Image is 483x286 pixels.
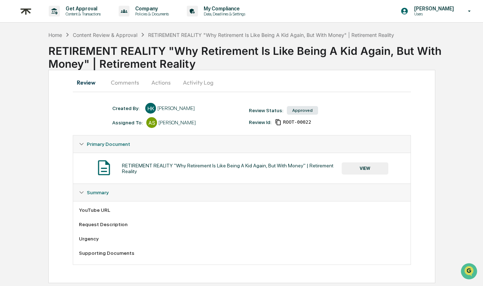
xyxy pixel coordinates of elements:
[79,221,405,227] div: Request Description
[52,91,58,97] div: 🗄️
[129,11,172,16] p: Policies & Documents
[129,6,172,11] p: Company
[145,74,177,91] button: Actions
[79,207,405,213] div: YouTube URL
[7,105,13,110] div: 🔎
[14,90,46,97] span: Preclearance
[73,153,411,183] div: Primary Document
[249,119,271,125] div: Review Id:
[73,74,411,91] div: secondary tabs example
[14,104,45,111] span: Data Lookup
[60,11,104,16] p: Content & Transactions
[198,6,249,11] p: My Compliance
[408,6,458,11] p: [PERSON_NAME]
[158,120,196,125] div: [PERSON_NAME]
[87,190,109,195] span: Summary
[112,105,142,111] div: Created By: ‎ ‎
[283,119,311,125] span: 024088fe-050b-44a2-ba5f-0f2650196b48
[59,90,89,97] span: Attestations
[145,103,156,114] div: HK
[79,250,405,256] div: Supporting Documents
[49,87,92,100] a: 🗄️Attestations
[408,11,458,16] p: Users
[17,3,34,20] img: logo
[460,262,479,282] iframe: Open customer support
[24,55,118,62] div: Start new chat
[122,163,342,174] div: RETIREMENT REALITY "Why Retirement Is Like Being A Kid Again, But With Money" | Retirement Reality
[73,201,411,264] div: Summary
[105,74,145,91] button: Comments
[157,105,195,111] div: [PERSON_NAME]
[122,57,131,66] button: Start new chat
[342,162,388,175] button: VIEW
[24,62,91,68] div: We're available if you need us!
[71,121,87,127] span: Pylon
[79,236,405,242] div: Urgency
[7,55,20,68] img: 1746055101610-c473b297-6a78-478c-a979-82029cc54cd1
[73,74,105,91] button: Review
[48,32,62,38] div: Home
[73,184,411,201] div: Summary
[87,141,130,147] span: Primary Document
[4,87,49,100] a: 🖐️Preclearance
[73,32,137,38] div: Content Review & Approval
[112,120,143,125] div: Assigned To:
[73,135,411,153] div: Primary Document
[51,121,87,127] a: Powered byPylon
[177,74,219,91] button: Activity Log
[95,159,113,177] img: Document Icon
[60,6,104,11] p: Get Approval
[198,11,249,16] p: Data, Deadlines & Settings
[7,91,13,97] div: 🖐️
[7,15,131,27] p: How can we help?
[146,117,157,128] div: AS
[4,101,48,114] a: 🔎Data Lookup
[48,39,483,70] div: RETIREMENT REALITY "Why Retirement Is Like Being A Kid Again, But With Money" | Retirement Reality
[249,108,283,113] div: Review Status:
[148,32,394,38] div: RETIREMENT REALITY "Why Retirement Is Like Being A Kid Again, But With Money" | Retirement Reality
[287,106,318,115] div: Approved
